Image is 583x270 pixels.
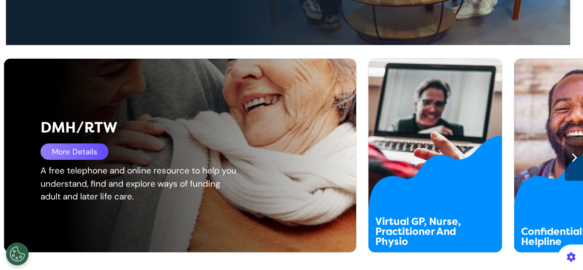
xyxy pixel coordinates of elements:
[41,164,237,204] div: A free telephone and online resource to help you understand, find and explore ways of funding adu...
[6,243,29,265] button: Open Preferences
[41,143,108,160] div: More Details
[41,117,286,139] div: DMH/RTW
[375,217,469,247] div: Virtual GP, Nurse, Practitioner And Physio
